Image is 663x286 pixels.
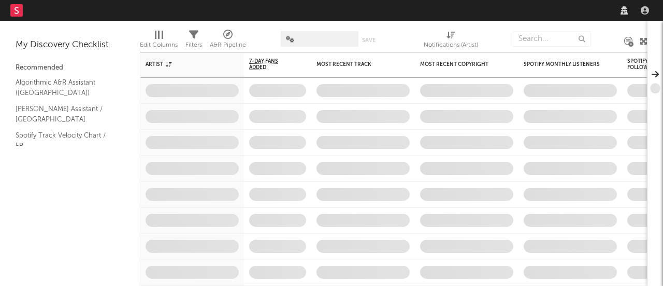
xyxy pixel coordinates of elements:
[513,31,590,47] input: Search...
[16,130,114,151] a: Spotify Track Velocity Chart / FR
[424,39,478,51] div: Notifications (Artist)
[140,39,178,51] div: Edit Columns
[316,61,394,67] div: Most Recent Track
[185,26,202,56] div: Filters
[420,61,498,67] div: Most Recent Copyright
[16,77,114,98] a: Algorithmic A&R Assistant ([GEOGRAPHIC_DATA])
[140,26,178,56] div: Edit Columns
[185,39,202,51] div: Filters
[16,39,124,51] div: My Discovery Checklist
[249,58,291,71] span: 7-Day Fans Added
[146,61,223,67] div: Artist
[424,26,478,56] div: Notifications (Artist)
[524,61,601,67] div: Spotify Monthly Listeners
[210,26,246,56] div: A&R Pipeline
[362,37,376,43] button: Save
[16,62,124,74] div: Recommended
[16,103,114,125] a: [PERSON_NAME] Assistant / [GEOGRAPHIC_DATA]
[210,39,246,51] div: A&R Pipeline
